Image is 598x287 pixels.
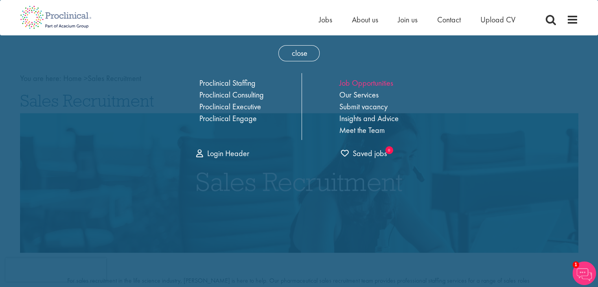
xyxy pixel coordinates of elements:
[196,148,249,158] a: Login Header
[480,15,515,25] a: Upload CV
[278,45,320,61] span: close
[341,148,387,158] span: Saved jobs
[437,15,461,25] a: Contact
[352,15,378,25] a: About us
[199,113,257,123] a: Proclinical Engage
[341,148,387,159] a: 0 jobs in shortlist
[339,90,379,100] a: Our Services
[339,78,393,88] a: Job Opportunities
[572,261,596,285] img: Chatbot
[199,101,261,112] a: Proclinical Executive
[385,146,393,154] sub: 0
[339,113,399,123] a: Insights and Advice
[199,90,264,100] a: Proclinical Consulting
[398,15,418,25] a: Join us
[319,15,332,25] a: Jobs
[199,78,256,88] a: Proclinical Staffing
[572,261,579,268] span: 1
[339,125,385,135] a: Meet the Team
[339,101,388,112] a: Submit vacancy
